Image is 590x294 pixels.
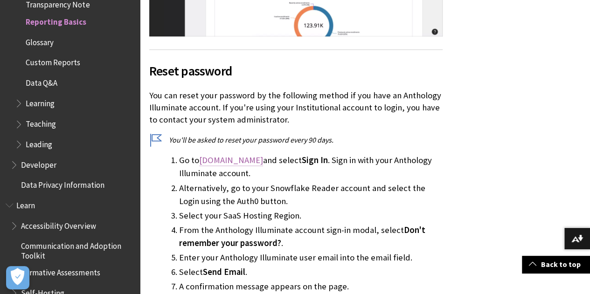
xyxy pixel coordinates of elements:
span: Sign In [302,155,328,165]
li: Alternatively, go to your Snowflake Reader account and select the Login using the Auth0 button. [179,182,443,208]
li: A confirmation message appears on the page. [179,280,443,293]
li: Select . [179,266,443,279]
span: Developer [21,157,56,169]
span: Communication and Adoption Toolkit [21,238,133,260]
p: You'll be asked to reset your password every 90 days. [149,135,443,145]
span: Leading [26,136,52,149]
span: Formative Assessments [21,265,100,277]
button: Open Preferences [6,266,29,289]
span: Reporting Basics [26,14,86,27]
span: Teaching [26,116,56,129]
span: Don't remember your password? [179,225,425,248]
span: Data Q&A [26,75,57,88]
li: Select your SaaS Hosting Region. [179,209,443,222]
span: Data Privacy Information [21,177,104,190]
span: Reset password [149,61,443,81]
li: Enter your Anthology Illuminate user email into the email field. [179,251,443,264]
span: Send Email [203,267,245,277]
li: From the Anthology Illuminate account sign-in modal, select . [179,224,443,250]
li: Go to and select . Sign in with your Anthology Illuminate account. [179,154,443,180]
a: [DOMAIN_NAME] [199,155,263,166]
span: Accessibility Overview [21,218,96,230]
a: Back to top [522,256,590,273]
span: Learn [16,197,35,210]
span: Learning [26,96,55,108]
p: You can reset your password by the following method if you have an Anthology Illuminate account. ... [149,89,443,126]
span: Custom Reports [26,55,80,68]
span: Glossary [26,34,54,47]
